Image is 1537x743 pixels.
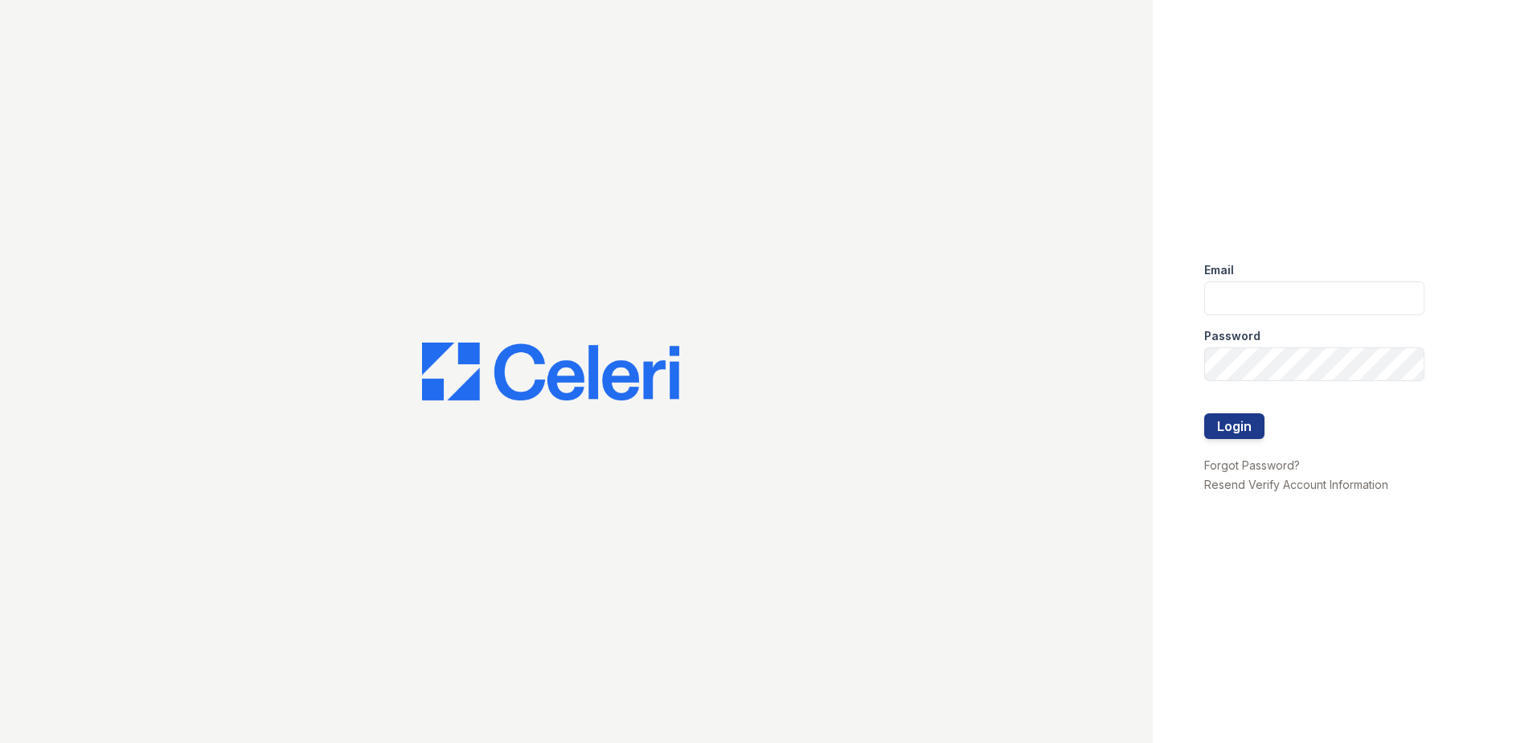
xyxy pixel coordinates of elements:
[1204,458,1300,472] a: Forgot Password?
[1204,478,1388,491] a: Resend Verify Account Information
[1204,413,1264,439] button: Login
[1204,328,1260,344] label: Password
[1204,262,1234,278] label: Email
[422,343,679,400] img: CE_Logo_Blue-a8612792a0a2168367f1c8372b55b34899dd931a85d93a1a3d3e32e68fde9ad4.png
